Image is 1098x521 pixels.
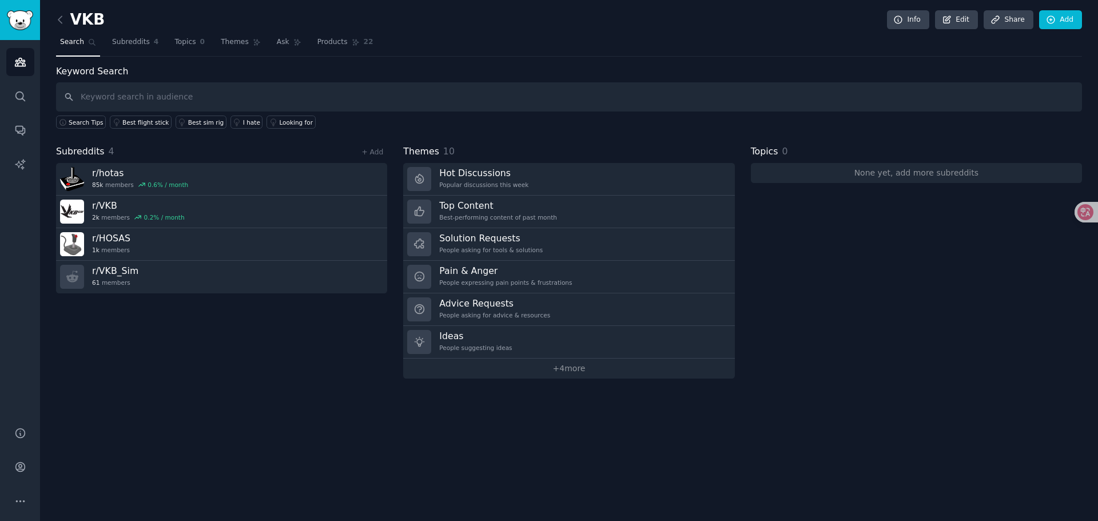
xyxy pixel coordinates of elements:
[92,213,100,221] span: 2k
[56,196,387,228] a: r/VKB2kmembers0.2% / month
[174,37,196,47] span: Topics
[439,311,550,319] div: People asking for advice & resources
[887,10,929,30] a: Info
[243,118,260,126] div: I hate
[439,344,512,352] div: People suggesting ideas
[364,37,373,47] span: 22
[92,213,185,221] div: members
[56,163,387,196] a: r/hotas85kmembers0.6% / month
[984,10,1033,30] a: Share
[92,200,185,212] h3: r/ VKB
[144,213,185,221] div: 0.2 % / month
[109,146,114,157] span: 4
[122,118,169,126] div: Best flight stick
[56,11,105,29] h2: VKB
[221,37,249,47] span: Themes
[60,200,84,224] img: VKB
[751,163,1082,183] a: None yet, add more subreddits
[92,265,138,277] h3: r/ VKB_Sim
[403,228,734,261] a: Solution RequestsPeople asking for tools & solutions
[439,297,550,309] h3: Advice Requests
[439,330,512,342] h3: Ideas
[361,148,383,156] a: + Add
[317,37,348,47] span: Products
[443,146,455,157] span: 10
[313,33,377,57] a: Products22
[92,181,103,189] span: 85k
[439,232,543,244] h3: Solution Requests
[92,279,100,287] span: 61
[751,145,778,159] span: Topics
[279,118,313,126] div: Looking for
[56,33,100,57] a: Search
[60,37,84,47] span: Search
[92,232,130,244] h3: r/ HOSAS
[69,118,104,126] span: Search Tips
[92,246,100,254] span: 1k
[176,116,226,129] a: Best sim rig
[403,326,734,359] a: IdeasPeople suggesting ideas
[56,116,106,129] button: Search Tips
[403,145,439,159] span: Themes
[782,146,787,157] span: 0
[92,279,138,287] div: members
[403,261,734,293] a: Pain & AngerPeople expressing pain points & frustrations
[439,265,572,277] h3: Pain & Anger
[277,37,289,47] span: Ask
[92,246,130,254] div: members
[60,232,84,256] img: HOSAS
[56,82,1082,112] input: Keyword search in audience
[439,200,557,212] h3: Top Content
[439,181,528,189] div: Popular discussions this week
[170,33,209,57] a: Topics0
[7,10,33,30] img: GummySearch logo
[439,279,572,287] div: People expressing pain points & frustrations
[230,116,263,129] a: I hate
[200,37,205,47] span: 0
[266,116,315,129] a: Looking for
[403,163,734,196] a: Hot DiscussionsPopular discussions this week
[217,33,265,57] a: Themes
[1039,10,1082,30] a: Add
[112,37,150,47] span: Subreddits
[188,118,224,126] div: Best sim rig
[56,228,387,261] a: r/HOSAS1kmembers
[92,181,188,189] div: members
[403,359,734,379] a: +4more
[60,167,84,191] img: hotas
[148,181,188,189] div: 0.6 % / month
[439,213,557,221] div: Best-performing content of past month
[935,10,978,30] a: Edit
[56,145,105,159] span: Subreddits
[154,37,159,47] span: 4
[403,293,734,326] a: Advice RequestsPeople asking for advice & resources
[56,261,387,293] a: r/VKB_Sim61members
[273,33,305,57] a: Ask
[92,167,188,179] h3: r/ hotas
[403,196,734,228] a: Top ContentBest-performing content of past month
[108,33,162,57] a: Subreddits4
[56,66,128,77] label: Keyword Search
[439,246,543,254] div: People asking for tools & solutions
[439,167,528,179] h3: Hot Discussions
[110,116,172,129] a: Best flight stick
